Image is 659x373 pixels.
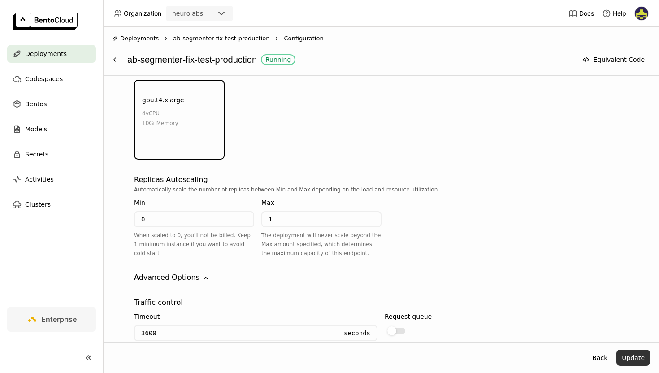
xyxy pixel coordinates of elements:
span: Bentos [25,99,47,109]
div: Help [602,9,626,18]
span: Deployments [120,34,159,43]
a: Enterprise [7,307,96,332]
img: Farouk Ghallabi [635,7,648,20]
div: gpu.t4.xlarge [142,95,184,105]
div: Advanced Options [134,272,628,283]
div: gpu.t4.xlarge4vCPU10Gi Memory [134,80,224,159]
div: Request queue [385,312,432,321]
a: Secrets [7,145,96,163]
button: Equivalent Code [577,52,650,68]
button: Back [587,350,613,366]
svg: Right [162,35,169,42]
span: Help [613,9,626,17]
a: Bentos [7,95,96,113]
svg: Right [273,35,280,42]
div: Advanced Options [134,272,199,283]
span: Models [25,124,47,134]
span: Organization [124,9,161,17]
div: Deployments [112,34,159,43]
span: Deployments [25,48,67,59]
a: Deployments [7,45,96,63]
div: Min [134,198,145,208]
img: logo [13,13,78,30]
a: Models [7,120,96,138]
a: Clusters [7,195,96,213]
div: ab-segmenter-fix-test-production [127,51,572,68]
span: Secrets [25,149,48,160]
div: Timeout [134,312,160,321]
nav: Breadcrumbs navigation [112,34,650,43]
a: Activities [7,170,96,188]
div: Running [265,56,291,63]
div: When scaled to 0, you'll not be billed. Keep 1 minimum instance if you want to avoid cold start [134,231,254,258]
span: ab-segmenter-fix-test-production [173,34,269,43]
div: Traffic control [134,297,183,308]
div: 4 vCPU [142,108,178,118]
div: Max [261,198,274,208]
span: Enterprise [41,315,77,324]
div: Replicas Autoscaling [134,174,208,185]
svg: Down [201,273,210,282]
span: Activities [25,174,54,185]
div: Automatically scale the number of replicas between Min and Max depending on the load and resource... [134,185,628,194]
a: Codespaces [7,70,96,88]
input: Selected neurolabs. [204,9,205,18]
span: Configuration [284,34,323,43]
div: Seconds [338,326,370,340]
a: Docs [568,9,594,18]
span: Codespaces [25,74,63,84]
div: neurolabs [172,9,203,18]
div: The deployment will never scale beyond the Max amount specified, which determines the maximum cap... [261,231,382,258]
div: 10Gi Memory [142,118,178,128]
button: Update [616,350,650,366]
span: Clusters [25,199,51,210]
span: Docs [579,9,594,17]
